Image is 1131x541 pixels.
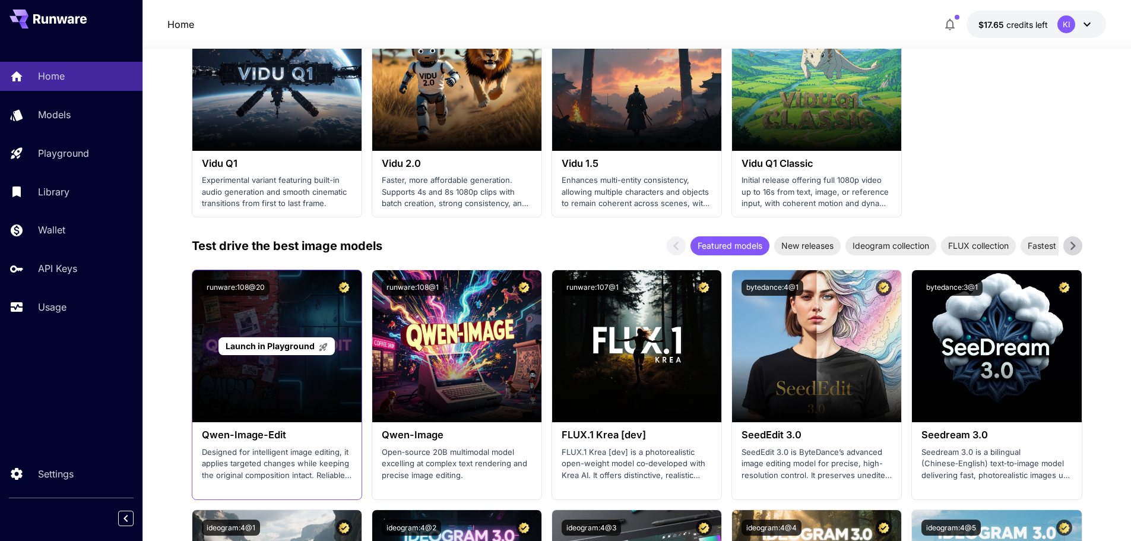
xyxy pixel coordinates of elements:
button: Certified Model – Vetted for best performance and includes a commercial license. [516,520,532,536]
p: Models [38,107,71,122]
p: Faster, more affordable generation. Supports 4s and 8s 1080p clips with batch creation, strong co... [382,175,532,210]
p: Designed for intelligent image editing, it applies targeted changes while keeping the original co... [202,447,352,482]
button: Collapse sidebar [118,511,134,526]
button: Certified Model – Vetted for best performance and includes a commercial license. [336,280,352,296]
span: Launch in Playground [226,341,315,351]
button: Certified Model – Vetted for best performance and includes a commercial license. [696,280,712,296]
button: Certified Model – Vetted for best performance and includes a commercial license. [696,520,712,536]
div: FLUX collection [941,236,1016,255]
button: runware:107@1 [562,280,623,296]
button: $17.64744KI [967,11,1106,38]
span: $17.65 [978,20,1006,30]
button: ideogram:4@2 [382,520,441,536]
div: New releases [774,236,841,255]
img: alt [552,270,721,422]
h3: Vidu Q1 [202,158,352,169]
div: $17.64744 [978,18,1048,31]
nav: breadcrumb [167,17,194,31]
span: FLUX collection [941,239,1016,252]
button: bytedance:4@1 [742,280,803,296]
button: runware:108@20 [202,280,270,296]
div: KI [1057,15,1075,33]
h3: SeedEdit 3.0 [742,429,892,441]
button: runware:108@1 [382,280,443,296]
a: Launch in Playground [218,337,334,356]
p: Enhances multi-entity consistency, allowing multiple characters and objects to remain coherent ac... [562,175,712,210]
button: ideogram:4@3 [562,520,621,536]
img: alt [372,270,541,422]
span: Fastest models [1021,239,1094,252]
p: Usage [38,300,66,314]
h3: Qwen-Image [382,429,532,441]
span: New releases [774,239,841,252]
div: Featured models [690,236,769,255]
span: credits left [1006,20,1048,30]
p: Experimental variant featuring built-in audio generation and smooth cinematic transitions from fi... [202,175,352,210]
h3: Seedream 3.0 [921,429,1072,441]
button: Certified Model – Vetted for best performance and includes a commercial license. [336,520,352,536]
p: Open‑source 20B multimodal model excelling at complex text rendering and precise image editing. [382,447,532,482]
div: Fastest models [1021,236,1094,255]
p: Seedream 3.0 is a bilingual (Chinese‑English) text‑to‑image model delivering fast, photorealistic... [921,447,1072,482]
button: Certified Model – Vetted for best performance and includes a commercial license. [516,280,532,296]
img: alt [912,270,1081,422]
button: bytedance:3@1 [921,280,983,296]
h3: Vidu 1.5 [562,158,712,169]
a: Home [167,17,194,31]
button: ideogram:4@4 [742,520,801,536]
div: Collapse sidebar [127,508,142,529]
h3: Vidu Q1 Classic [742,158,892,169]
p: Home [38,69,65,83]
img: alt [732,270,901,422]
h3: FLUX.1 Krea [dev] [562,429,712,441]
p: Wallet [38,223,65,237]
button: Certified Model – Vetted for best performance and includes a commercial license. [876,280,892,296]
p: Playground [38,146,89,160]
p: Library [38,185,69,199]
p: FLUX.1 Krea [dev] is a photorealistic open-weight model co‑developed with Krea AI. It offers dist... [562,447,712,482]
button: Certified Model – Vetted for best performance and includes a commercial license. [1056,520,1072,536]
p: SeedEdit 3.0 is ByteDance’s advanced image editing model for precise, high-resolution control. It... [742,447,892,482]
h3: Vidu 2.0 [382,158,532,169]
h3: Qwen-Image-Edit [202,429,352,441]
button: ideogram:4@5 [921,520,981,536]
p: Settings [38,467,74,481]
p: Test drive the best image models [192,237,382,255]
p: API Keys [38,261,77,276]
span: Ideogram collection [845,239,936,252]
p: Initial release offering full 1080p video up to 16s from text, image, or reference input, with co... [742,175,892,210]
span: Featured models [690,239,769,252]
button: ideogram:4@1 [202,520,260,536]
button: Certified Model – Vetted for best performance and includes a commercial license. [1056,280,1072,296]
div: Ideogram collection [845,236,936,255]
button: Certified Model – Vetted for best performance and includes a commercial license. [876,520,892,536]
